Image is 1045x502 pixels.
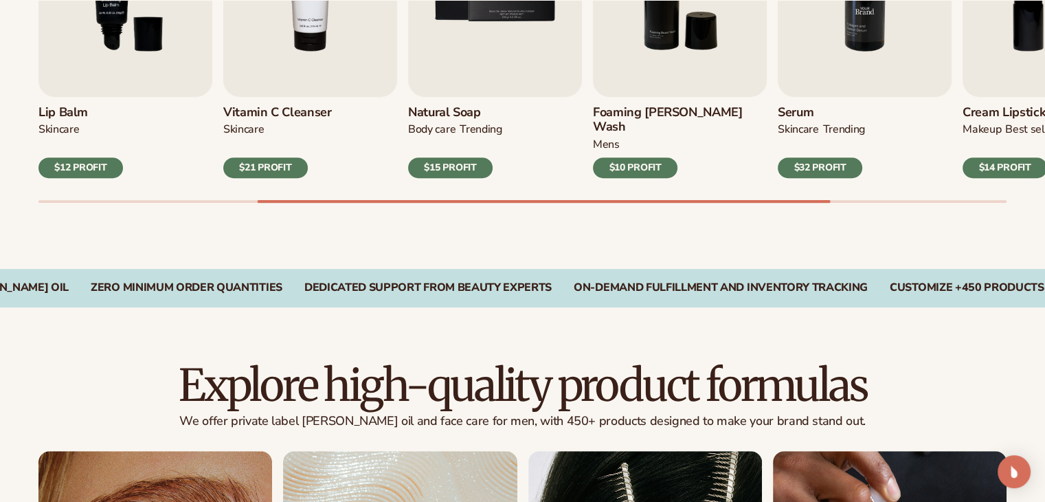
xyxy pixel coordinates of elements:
[778,105,865,120] h3: Serum
[408,122,456,151] div: BODY Care
[408,157,493,178] div: $15 PROFIT
[38,157,123,178] div: $12 PROFIT
[822,122,864,151] div: TRENDING
[778,157,862,178] div: $32 PROFIT
[223,157,308,178] div: $21 PROFIT
[963,122,1001,151] div: MAKEUP
[223,105,332,120] h3: Vitamin C Cleanser
[408,105,502,120] h3: Natural Soap
[460,122,502,151] div: TRENDING
[38,362,1007,408] h2: Explore high-quality product formulas
[593,105,767,135] h3: Foaming [PERSON_NAME] wash
[778,122,818,151] div: SKINCARE
[593,138,620,152] div: mens
[890,281,1044,294] div: CUSTOMIZE +450 PRODUCTS
[38,105,123,120] h3: Lip Balm
[223,122,264,151] div: Skincare
[304,281,552,294] div: Dedicated Support From Beauty Experts
[998,455,1031,488] div: Open Intercom Messenger
[91,281,282,294] div: Zero Minimum Order QuantitieS
[38,122,79,151] div: SKINCARE
[574,281,868,294] div: On-Demand Fulfillment and Inventory Tracking
[38,414,1007,429] p: We offer private label [PERSON_NAME] oil and face care for men, with 450+ products designed to ma...
[593,157,677,178] div: $10 PROFIT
